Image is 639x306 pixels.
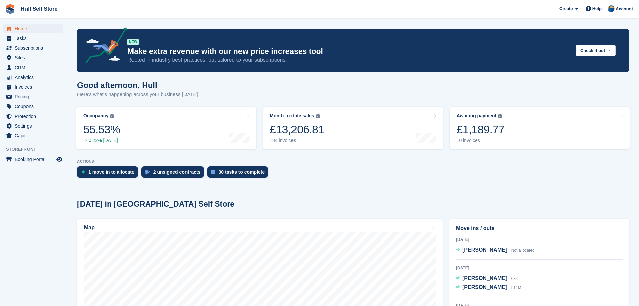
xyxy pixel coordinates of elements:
p: Make extra revenue with our new price increases tool [127,47,570,56]
div: NEW [127,39,139,45]
h2: Map [84,225,95,231]
span: 034 [511,276,518,281]
a: Occupancy 55.53% 0.22% [DATE] [76,107,256,149]
h2: Move ins / outs [456,224,623,232]
a: menu [3,73,63,82]
a: [PERSON_NAME] 034 [456,274,518,283]
a: menu [3,63,63,72]
div: 0.22% [DATE] [83,138,120,143]
a: menu [3,43,63,53]
img: move_ins_to_allocate_icon-fdf77a2bb77ea45bf5b3d319d69a93e2d87916cf1d5bf7949dd705db3b84f3ca.svg [81,170,85,174]
a: 30 tasks to complete [207,166,272,181]
p: Here's what's happening across your business [DATE] [77,91,198,98]
a: menu [3,131,63,140]
img: task-75834270c22a3079a89374b754ae025e5fb1db73e45f91037f5363f120a921f8.svg [211,170,215,174]
img: icon-info-grey-7440780725fd019a000dd9b08b2336e03edf1995a4989e88bcd33f0948082b44.svg [110,114,114,118]
span: Help [592,5,602,12]
span: Subscriptions [15,43,55,53]
span: Capital [15,131,55,140]
a: menu [3,92,63,101]
span: Home [15,24,55,33]
div: 10 invoices [457,138,505,143]
a: menu [3,155,63,164]
a: Awaiting payment £1,189.77 10 invoices [450,107,630,149]
a: menu [3,102,63,111]
div: 2 unsigned contracts [153,169,201,175]
a: 2 unsigned contracts [141,166,207,181]
div: Awaiting payment [457,113,497,119]
span: Not allocated [511,248,535,253]
span: [PERSON_NAME] [462,275,507,281]
h1: Good afternoon, Hull [77,81,198,90]
span: [PERSON_NAME] [462,284,507,290]
div: 30 tasks to complete [219,169,265,175]
a: 1 move in to allocate [77,166,141,181]
span: Tasks [15,34,55,43]
a: Month-to-date sales £13,206.81 184 invoices [263,107,443,149]
span: Booking Portal [15,155,55,164]
img: price-adjustments-announcement-icon-8257ccfd72463d97f412b2fc003d46551f7dbcb40ab6d574587a9cd5c0d94... [80,27,127,65]
a: menu [3,82,63,92]
a: Hull Self Store [18,3,60,14]
div: 55.53% [83,123,120,136]
div: Month-to-date sales [270,113,314,119]
p: ACTIONS [77,159,629,164]
div: [DATE] [456,236,623,243]
p: Rooted in industry best practices, but tailored to your subscriptions. [127,56,570,64]
img: icon-info-grey-7440780725fd019a000dd9b08b2336e03edf1995a4989e88bcd33f0948082b44.svg [316,114,320,118]
span: Create [559,5,573,12]
a: menu [3,24,63,33]
button: Check it out → [576,45,616,56]
a: menu [3,121,63,131]
div: 184 invoices [270,138,324,143]
img: stora-icon-8386f47178a22dfd0bd8f6a31ec36ba5ce8667c1dd55bd0f319d3a0aa187defe.svg [5,4,15,14]
div: £1,189.77 [457,123,505,136]
span: L11M [511,285,521,290]
img: contract_signature_icon-13c848040528278c33f63329250d36e43548de30e8caae1d1a13099fd9432cc5.svg [145,170,150,174]
span: Coupons [15,102,55,111]
a: menu [3,34,63,43]
span: Protection [15,112,55,121]
a: [PERSON_NAME] Not allocated [456,246,535,255]
a: [PERSON_NAME] L11M [456,283,521,292]
span: Account [616,6,633,12]
span: Invoices [15,82,55,92]
span: Storefront [6,146,67,153]
span: CRM [15,63,55,72]
h2: [DATE] in [GEOGRAPHIC_DATA] Self Store [77,200,234,209]
img: icon-info-grey-7440780725fd019a000dd9b08b2336e03edf1995a4989e88bcd33f0948082b44.svg [498,114,502,118]
a: menu [3,112,63,121]
span: Settings [15,121,55,131]
a: menu [3,53,63,62]
div: Occupancy [83,113,108,119]
span: Pricing [15,92,55,101]
span: Analytics [15,73,55,82]
div: [DATE] [456,265,623,271]
span: [PERSON_NAME] [462,247,507,253]
a: Preview store [55,155,63,163]
img: Hull Self Store [608,5,615,12]
div: 1 move in to allocate [88,169,135,175]
span: Sites [15,53,55,62]
div: £13,206.81 [270,123,324,136]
